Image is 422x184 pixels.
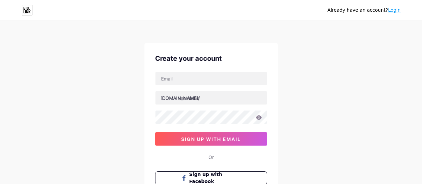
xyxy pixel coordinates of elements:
[328,7,401,14] div: Already have an account?
[160,95,200,102] div: [DOMAIN_NAME]/
[155,72,267,85] input: Email
[388,7,401,13] a: Login
[155,132,267,146] button: sign up with email
[208,154,214,161] div: Or
[155,91,267,105] input: username
[155,53,267,63] div: Create your account
[181,136,241,142] span: sign up with email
